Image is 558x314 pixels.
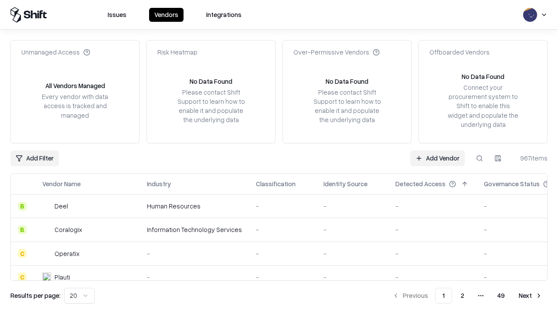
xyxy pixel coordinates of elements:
[387,288,548,304] nav: pagination
[395,179,446,188] div: Detected Access
[484,179,540,188] div: Governance Status
[326,77,368,86] div: No Data Found
[18,202,27,211] div: B
[147,179,171,188] div: Industry
[157,48,197,57] div: Risk Heatmap
[21,48,90,57] div: Unmanaged Access
[190,77,232,86] div: No Data Found
[10,291,61,300] p: Results per page:
[149,8,184,22] button: Vendors
[429,48,490,57] div: Offboarded Vendors
[147,273,242,282] div: -
[256,179,296,188] div: Classification
[54,201,68,211] div: Deel
[256,201,310,211] div: -
[42,273,51,281] img: Plauti
[323,225,381,234] div: -
[54,225,82,234] div: Coralogix
[45,81,105,90] div: All Vendors Managed
[147,225,242,234] div: Information Technology Services
[18,225,27,234] div: B
[293,48,380,57] div: Over-Permissive Vendors
[323,201,381,211] div: -
[42,249,51,258] img: Operatix
[102,8,132,22] button: Issues
[462,72,504,81] div: No Data Found
[18,273,27,281] div: C
[18,249,27,258] div: C
[10,150,59,166] button: Add Filter
[54,249,79,258] div: Operatix
[514,288,548,304] button: Next
[256,225,310,234] div: -
[42,202,51,211] img: Deel
[410,150,465,166] a: Add Vendor
[54,273,70,282] div: Plauti
[323,249,381,258] div: -
[490,288,512,304] button: 49
[175,88,247,125] div: Please contact Shift Support to learn how to enable it and populate the underlying data
[201,8,247,22] button: Integrations
[323,179,367,188] div: Identity Source
[256,249,310,258] div: -
[447,83,519,129] div: Connect your procurement system to Shift to enable this widget and populate the underlying data
[311,88,383,125] div: Please contact Shift Support to learn how to enable it and populate the underlying data
[147,249,242,258] div: -
[395,249,470,258] div: -
[395,201,470,211] div: -
[256,273,310,282] div: -
[395,273,470,282] div: -
[513,154,548,163] div: 967 items
[147,201,242,211] div: Human Resources
[42,225,51,234] img: Coralogix
[395,225,470,234] div: -
[323,273,381,282] div: -
[454,288,471,304] button: 2
[42,179,81,188] div: Vendor Name
[435,288,452,304] button: 1
[39,92,111,119] div: Every vendor with data access is tracked and managed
